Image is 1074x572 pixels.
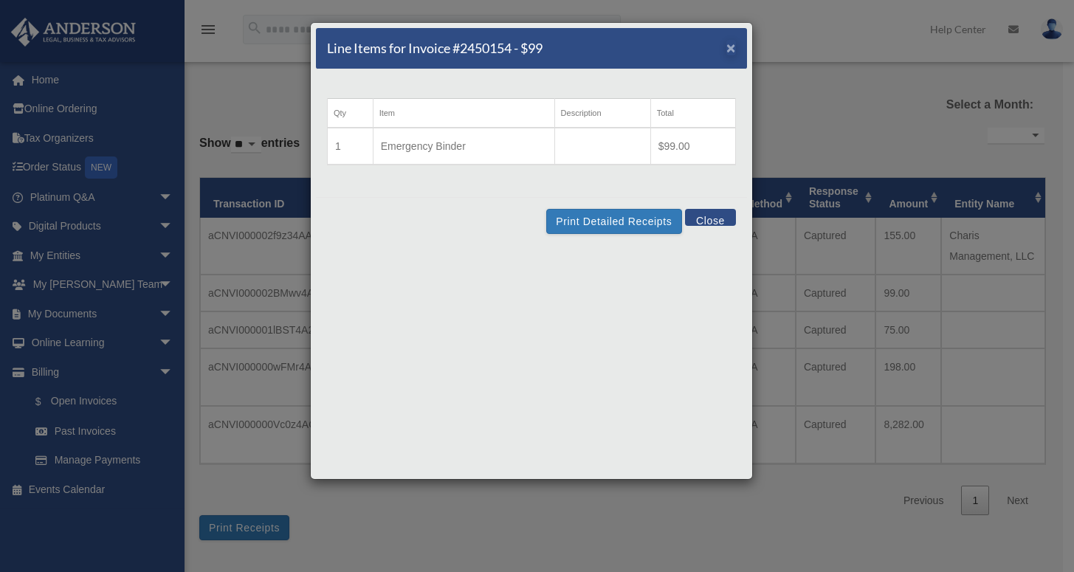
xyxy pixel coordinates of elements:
[726,40,736,55] button: Close
[373,128,554,165] td: Emergency Binder
[650,128,735,165] td: $99.00
[685,209,736,226] button: Close
[328,99,374,128] th: Qty
[546,209,681,234] button: Print Detailed Receipts
[373,99,554,128] th: Item
[554,99,650,128] th: Description
[328,128,374,165] td: 1
[726,39,736,56] span: ×
[650,99,735,128] th: Total
[327,39,543,58] h5: Line Items for Invoice #2450154 - $99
